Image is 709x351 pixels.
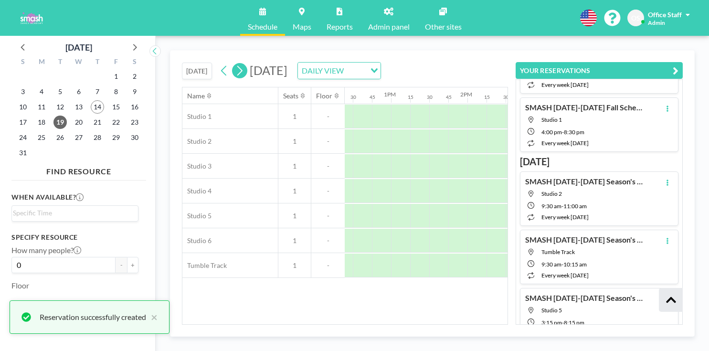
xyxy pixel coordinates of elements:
[631,14,640,22] span: OS
[541,248,575,255] span: Tumble Track
[11,163,146,176] h4: FIND RESOURCE
[109,70,123,83] span: Friday, August 1, 2025
[109,85,123,98] span: Friday, August 8, 2025
[182,63,212,79] button: [DATE]
[484,94,490,100] div: 15
[11,281,29,290] label: Floor
[35,116,48,129] span: Monday, August 18, 2025
[128,116,141,129] span: Saturday, August 23, 2025
[146,311,158,323] button: close
[53,131,67,144] span: Tuesday, August 26, 2025
[541,116,562,123] span: Studio 1
[446,94,452,100] div: 45
[648,19,665,26] span: Admin
[182,137,212,146] span: Studio 2
[15,9,47,28] img: organization-logo
[70,56,88,69] div: W
[250,63,287,77] span: [DATE]
[525,235,645,245] h4: SMASH [DATE]-[DATE] Season's Classes
[384,91,396,98] div: 1PM
[128,70,141,83] span: Saturday, August 2, 2025
[65,41,92,54] div: [DATE]
[520,156,678,168] h3: [DATE]
[541,307,562,314] span: Studio 5
[311,187,345,195] span: -
[541,139,589,147] span: every week [DATE]
[72,85,85,98] span: Wednesday, August 6, 2025
[525,293,645,303] h4: SMASH [DATE]-[DATE] Season's Classes
[182,261,227,270] span: Tumble Track
[106,56,125,69] div: F
[91,100,104,114] span: Thursday, August 14, 2025
[460,91,472,98] div: 2PM
[311,137,345,146] span: -
[248,23,277,31] span: Schedule
[283,92,298,100] div: Seats
[541,81,589,88] span: every week [DATE]
[72,100,85,114] span: Wednesday, August 13, 2025
[182,236,212,245] span: Studio 6
[564,319,584,326] span: 8:15 PM
[541,213,589,221] span: every week [DATE]
[541,128,562,136] span: 4:00 PM
[53,85,67,98] span: Tuesday, August 5, 2025
[562,319,564,326] span: -
[12,206,138,220] div: Search for option
[11,300,27,309] label: Type
[278,112,311,121] span: 1
[541,190,562,197] span: Studio 2
[541,261,561,268] span: 9:30 AM
[14,56,32,69] div: S
[561,261,563,268] span: -
[425,23,462,31] span: Other sites
[311,162,345,170] span: -
[72,116,85,129] span: Wednesday, August 20, 2025
[91,131,104,144] span: Thursday, August 28, 2025
[182,212,212,220] span: Studio 5
[278,162,311,170] span: 1
[648,11,682,19] span: Office Staff
[187,92,205,100] div: Name
[182,187,212,195] span: Studio 4
[347,64,365,77] input: Search for option
[525,103,645,112] h4: SMASH [DATE]-[DATE] Fall Schedule - Studio1
[541,202,561,210] span: 9:30 AM
[327,23,353,31] span: Reports
[109,100,123,114] span: Friday, August 15, 2025
[525,177,645,186] h4: SMASH [DATE]-[DATE] Season's Classes
[561,202,563,210] span: -
[128,131,141,144] span: Saturday, August 30, 2025
[91,85,104,98] span: Thursday, August 7, 2025
[127,257,138,273] button: +
[278,187,311,195] span: 1
[109,116,123,129] span: Friday, August 22, 2025
[13,208,133,218] input: Search for option
[109,131,123,144] span: Friday, August 29, 2025
[298,63,381,79] div: Search for option
[562,128,564,136] span: -
[278,212,311,220] span: 1
[516,62,683,79] button: YOUR RESERVATIONS
[116,257,127,273] button: -
[32,56,51,69] div: M
[563,261,587,268] span: 10:15 AM
[278,236,311,245] span: 1
[427,94,433,100] div: 30
[316,92,332,100] div: Floor
[564,128,584,136] span: 8:30 PM
[88,56,106,69] div: T
[300,64,346,77] span: DAILY VIEW
[182,112,212,121] span: Studio 1
[35,131,48,144] span: Monday, August 25, 2025
[11,233,138,242] h3: Specify resource
[72,131,85,144] span: Wednesday, August 27, 2025
[16,116,30,129] span: Sunday, August 17, 2025
[16,100,30,114] span: Sunday, August 10, 2025
[16,131,30,144] span: Sunday, August 24, 2025
[311,212,345,220] span: -
[278,137,311,146] span: 1
[541,272,589,279] span: every week [DATE]
[128,100,141,114] span: Saturday, August 16, 2025
[16,146,30,160] span: Sunday, August 31, 2025
[541,319,562,326] span: 3:15 PM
